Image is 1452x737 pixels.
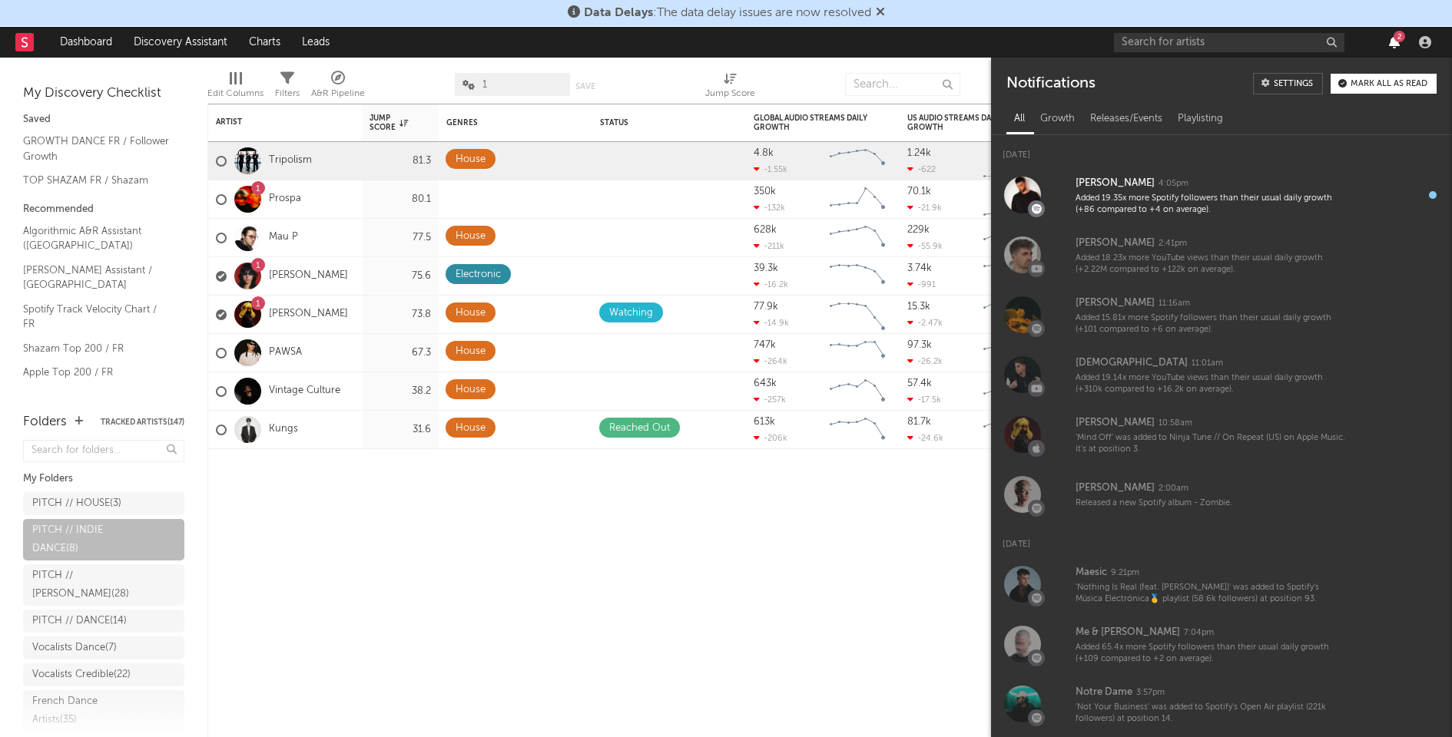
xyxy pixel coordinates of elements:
[1076,563,1107,582] div: Maesic
[907,263,932,273] div: 3.74k
[976,334,1046,372] svg: Chart title
[705,84,755,103] div: Jump Score
[23,610,184,633] a: PITCH // DANCE(14)
[269,346,302,359] a: PAWSA
[823,296,892,334] svg: Chart title
[823,219,892,257] svg: Chart title
[456,227,486,246] div: House
[275,65,300,110] div: Filters
[1170,106,1231,132] div: Playlisting
[23,492,184,515] a: PITCH // HOUSE(3)
[32,567,141,603] div: PITCH // [PERSON_NAME] ( 28 )
[575,82,595,91] button: Save
[23,636,184,659] a: Vocalists Dance(7)
[23,84,184,103] div: My Discovery Checklist
[23,340,169,357] a: Shazam Top 200 / FR
[49,27,123,58] a: Dashboard
[976,219,1046,257] svg: Chart title
[609,304,653,322] div: Watching
[754,378,777,388] div: 643k
[456,381,486,399] div: House
[370,190,431,209] div: 80.1
[23,413,67,431] div: Folders
[907,302,930,312] div: 15.3k
[754,279,788,289] div: -16.2k
[311,65,365,110] div: A&R Pipeline
[754,148,774,158] div: 4.8k
[1076,312,1346,336] div: Added 15.81x more Spotify followers than their usual daily growth (+101 compared to +6 on average).
[1076,479,1155,497] div: [PERSON_NAME]
[907,203,942,213] div: -21.9k
[23,364,169,381] a: Apple Top 200 / FR
[584,7,871,19] span: : The data delay issues are now resolved
[907,340,932,350] div: 97.3k
[705,65,755,110] div: Jump Score
[216,117,331,127] div: Artist
[23,111,184,129] div: Saved
[101,418,184,426] button: Tracked Artists(147)
[1159,298,1190,309] div: 11:16am
[275,84,300,103] div: Filters
[754,356,787,366] div: -264k
[1159,483,1188,494] div: 2:00am
[823,334,892,372] svg: Chart title
[991,165,1452,225] a: [PERSON_NAME]4:05pmAdded 19.35x more Spotify followers than their usual daily growth (+86 compare...
[754,225,777,235] div: 628k
[754,114,869,132] div: Global Audio Streams Daily Growth
[907,378,932,388] div: 57.4k
[907,417,931,427] div: 81.7k
[754,433,787,443] div: -206k
[370,421,431,439] div: 31.6
[446,118,546,127] div: Genres
[609,419,670,438] div: Reached Out
[291,27,340,58] a: Leads
[754,302,778,312] div: 77.9k
[991,345,1452,405] a: [DEMOGRAPHIC_DATA]11:01amAdded 19.14x more YouTube views than their usual daily growth (+310k com...
[1159,418,1192,429] div: 10:58am
[823,411,892,449] svg: Chart title
[32,666,131,684] div: Vocalists Credible ( 22 )
[456,304,486,322] div: House
[23,200,184,219] div: Recommended
[991,405,1452,464] a: [PERSON_NAME]10:58am'Mind Off' was added to Ninja Tune // On Repeat (US) on Apple Music. It's at ...
[370,344,431,362] div: 67.3
[991,464,1452,524] a: [PERSON_NAME]2:00amReleased a new Spotify album - Zombie.
[907,148,931,158] div: 1.24k
[23,223,169,254] a: Algorithmic A&R Assistant ([GEOGRAPHIC_DATA])
[32,612,127,630] div: PITCH // DANCE ( 14 )
[823,372,892,411] svg: Chart title
[269,308,348,321] a: [PERSON_NAME]
[1076,234,1155,253] div: [PERSON_NAME]
[1394,31,1405,42] div: 2
[1076,497,1346,509] div: Released a new Spotify album - Zombie.
[976,257,1046,296] svg: Chart title
[23,133,169,164] a: GROWTH DANCE FR / Follower Growth
[1111,567,1139,579] div: 9:21pm
[907,318,943,328] div: -2.47k
[23,262,169,293] a: [PERSON_NAME] Assistant / [GEOGRAPHIC_DATA]
[1331,74,1437,94] button: Mark all as read
[907,164,936,174] div: -622
[976,372,1046,411] svg: Chart title
[23,663,184,686] a: Vocalists Credible(22)
[976,411,1046,449] svg: Chart title
[907,225,930,235] div: 229k
[1076,582,1346,606] div: 'Nothing Is Real (feat. [PERSON_NAME])' was added to Spotify's Música Electrónica🥇 playlist (58.6...
[1076,174,1155,193] div: [PERSON_NAME]
[1076,642,1346,666] div: Added 65.4x more Spotify followers than their usual daily growth (+109 compared to +2 on average).
[823,142,892,180] svg: Chart title
[1253,73,1323,94] a: Settings
[1076,414,1155,432] div: [PERSON_NAME]
[32,494,121,513] div: PITCH // HOUSE ( 3 )
[456,342,486,361] div: House
[32,521,141,558] div: PITCH // INDIE DANCE ( 8 )
[907,433,943,443] div: -24.6k
[456,150,486,169] div: House
[754,164,787,174] div: -1.55k
[482,80,487,90] span: 1
[23,690,184,732] a: French Dance Artists(35)
[991,135,1452,165] div: [DATE]
[907,114,1023,132] div: US Audio Streams Daily Growth
[991,225,1452,285] a: [PERSON_NAME]2:41pmAdded 18.23x more YouTube views than their usual daily growth (+2.22M compared...
[1076,702,1346,725] div: 'Not Your Business' was added to Spotify's Open Air playlist (221k followers) at position 14.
